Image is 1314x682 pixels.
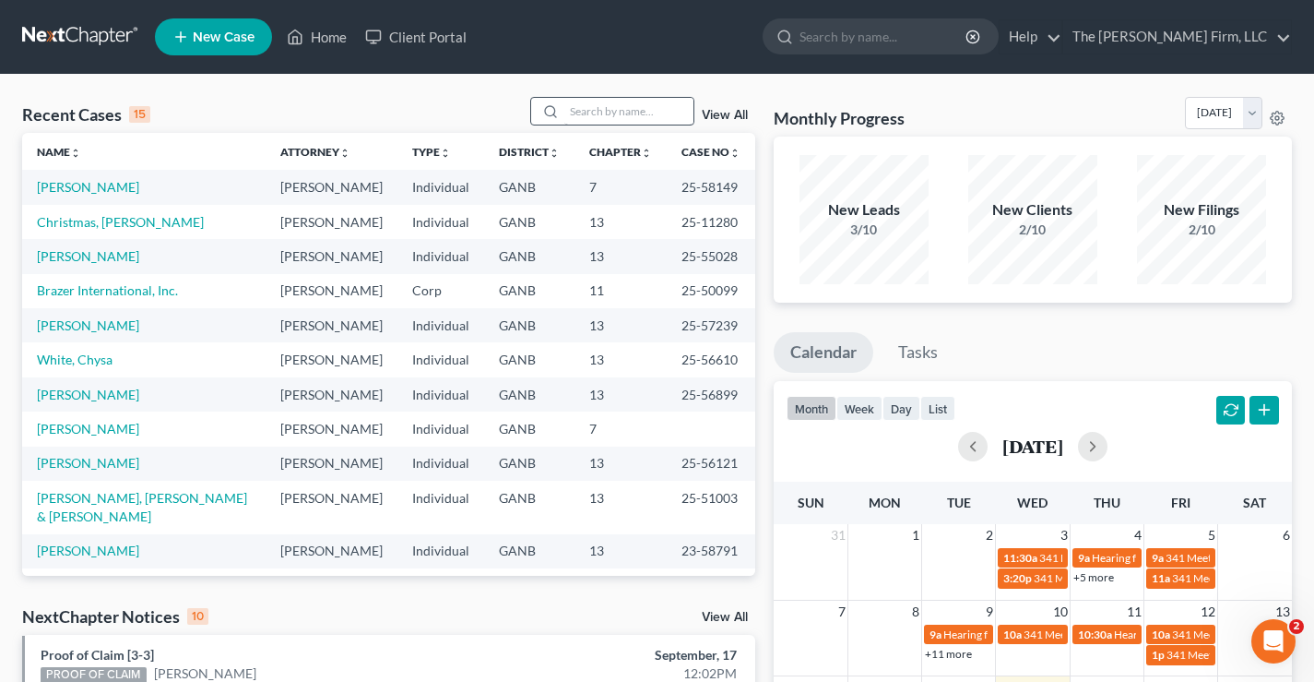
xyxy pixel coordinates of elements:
i: unfold_more [729,148,740,159]
td: 25-57239 [667,308,755,342]
td: [PERSON_NAME] [266,534,397,568]
td: GANB [484,308,574,342]
td: [PERSON_NAME] [266,308,397,342]
span: 7 [836,601,847,623]
div: 2/10 [1137,221,1266,239]
td: GANB [484,239,574,273]
td: 13 [574,308,667,342]
span: 2 [984,524,995,546]
span: 31 [829,524,847,546]
span: Mon [869,495,901,510]
td: GANB [484,534,574,568]
td: 13 [574,534,667,568]
span: 3 [1059,524,1070,546]
span: Wed [1017,495,1048,510]
button: day [882,396,920,421]
span: 10 [1051,601,1070,623]
td: [PERSON_NAME] [266,447,397,481]
a: Proof of Claim [3-3] [41,647,154,663]
button: week [836,396,882,421]
span: 10:30a [1078,628,1112,641]
div: New Clients [968,199,1097,221]
span: 11a [1152,571,1170,585]
i: unfold_more [339,148,350,159]
td: [PERSON_NAME] [266,239,397,273]
div: NextChapter Notices [22,605,208,628]
td: [PERSON_NAME] [266,205,397,239]
div: 15 [129,106,150,123]
a: Case Nounfold_more [681,145,740,159]
span: Tue [947,495,971,510]
span: 12 [1199,601,1217,623]
td: Individual [397,342,484,377]
a: [PERSON_NAME] [37,421,139,437]
span: 11 [1125,601,1143,623]
span: 10a [1152,628,1170,641]
span: 9a [929,628,941,641]
h3: Monthly Progress [774,107,905,129]
td: GANB [484,447,574,481]
a: Chapterunfold_more [589,145,652,159]
a: Districtunfold_more [499,145,560,159]
span: 1 [910,524,921,546]
span: Sat [1243,495,1266,510]
span: 9a [1152,551,1164,565]
td: [PERSON_NAME] [266,274,397,308]
span: 1p [1152,648,1165,662]
a: Help [1000,20,1061,54]
a: Christmas, [PERSON_NAME] [37,214,204,230]
span: 341 Meeting for [PERSON_NAME] [1024,628,1190,641]
td: Individual [397,170,484,204]
div: 2/10 [968,221,1097,239]
td: 13 [574,205,667,239]
span: New Case [193,30,255,44]
a: Home [278,20,356,54]
a: Nameunfold_more [37,145,81,159]
td: 7 [574,170,667,204]
td: Individual [397,205,484,239]
i: unfold_more [549,148,560,159]
span: 2 [1289,619,1304,634]
span: 11:30a [1003,551,1037,565]
td: 13 [574,447,667,481]
td: 13 [574,342,667,377]
td: GANB [484,170,574,204]
td: [PERSON_NAME] [266,170,397,204]
iframe: Intercom live chat [1251,619,1296,664]
td: 13 [574,239,667,273]
span: Fri [1171,495,1190,510]
td: 13 [574,481,667,533]
td: 25-58149 [667,170,755,204]
td: 25-56899 [667,377,755,412]
td: 23-58791 [667,534,755,568]
a: [PERSON_NAME] [37,387,139,402]
a: The [PERSON_NAME] Firm, LLC [1063,20,1291,54]
td: GANB [484,481,574,533]
td: [PERSON_NAME] [266,342,397,377]
td: 25-11280 [667,205,755,239]
span: 9a [1078,551,1090,565]
td: 11 [574,274,667,308]
span: 9 [984,601,995,623]
a: View All [702,109,748,122]
td: GANB [484,377,574,412]
a: +5 more [1073,570,1114,584]
a: View All [702,611,748,624]
span: 341 Meeting for [PERSON_NAME] [1039,551,1205,565]
a: Client Portal [356,20,476,54]
span: Hearing for [PERSON_NAME] [943,628,1087,641]
td: [PERSON_NAME] [266,412,397,446]
td: Individual [397,412,484,446]
input: Search by name... [799,19,968,54]
div: 3/10 [799,221,929,239]
h2: [DATE] [1002,437,1063,456]
a: [PERSON_NAME], [PERSON_NAME] & [PERSON_NAME] [37,490,247,524]
td: 13 [574,377,667,412]
a: [PERSON_NAME] [37,248,139,264]
td: 25-51621 [667,568,755,621]
a: [PERSON_NAME] [37,543,139,558]
span: 3:20p [1003,571,1032,585]
span: 8 [910,601,921,623]
span: Hearing for [PERSON_NAME] [1092,551,1236,565]
div: New Filings [1137,199,1266,221]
